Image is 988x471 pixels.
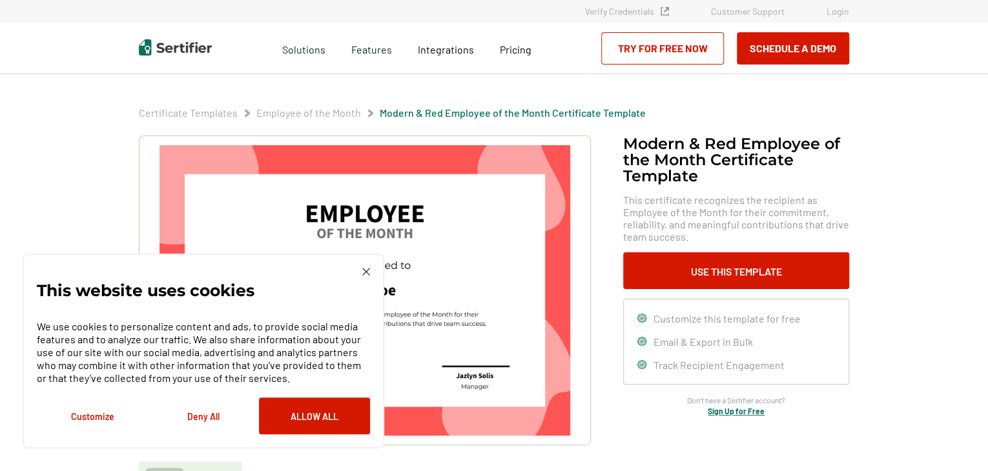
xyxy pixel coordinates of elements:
button: Customize [37,397,148,434]
span: Email & Export in Bulk [654,336,753,348]
button: Schedule a Demo [737,32,849,65]
p: We use cookies to personalize content and ads, to provide social media features and to analyze ou... [37,320,370,385]
span: Features [351,40,392,56]
img: Verified [661,7,669,15]
a: Certificate Templates [139,106,238,119]
button: Deny All [148,397,259,434]
a: Verify Credentials [585,6,669,17]
h1: Modern & Red Employee of the Month Certificate Template [623,135,849,184]
img: Sertifier | Digital Credentialing Platform [139,39,212,55]
span: Pricing [500,43,531,55]
img: Modern & Red Employee of the Month Certificate Template [160,145,570,436]
a: Login [827,6,849,17]
span: Integrations [418,43,474,55]
a: Pricing [500,40,531,56]
p: This website uses cookies [37,284,254,297]
span: Customize this template for free [654,312,801,325]
div: Breadcrumb [139,106,646,119]
button: Allow All [259,397,370,434]
button: Use This Template [623,252,849,289]
a: Try for Free Now [601,32,724,65]
a: Customer Support [711,6,785,17]
a: Employee of the Month [256,106,361,119]
img: Cookie Popup Close [362,268,370,276]
iframe: Chat Widget [923,409,988,471]
span: Track Recipient Engagement [654,359,785,371]
span: This certificate recognizes the recipient as Employee of the Month for their commitment, reliabil... [623,194,849,243]
span: Solutions [282,40,325,56]
span: Don’t have a Sertifier account? [687,394,785,406]
a: Modern & Red Employee of the Month Certificate Template [380,106,646,119]
a: Sign Up for Free [708,406,765,416]
a: Integrations [418,40,474,56]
